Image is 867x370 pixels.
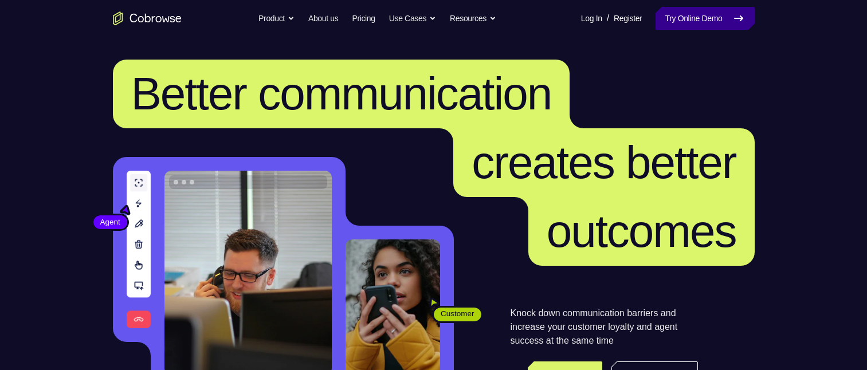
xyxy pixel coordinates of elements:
a: Log In [581,7,602,30]
span: outcomes [547,206,736,257]
button: Product [258,7,295,30]
button: Use Cases [389,7,436,30]
a: Try Online Demo [656,7,754,30]
a: Register [614,7,642,30]
span: creates better [472,137,736,188]
p: Knock down communication barriers and increase your customer loyalty and agent success at the sam... [511,306,698,348]
span: Better communication [131,68,552,119]
a: Go to the home page [113,11,182,25]
button: Resources [450,7,496,30]
a: About us [308,7,338,30]
span: / [607,11,609,25]
a: Pricing [352,7,375,30]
